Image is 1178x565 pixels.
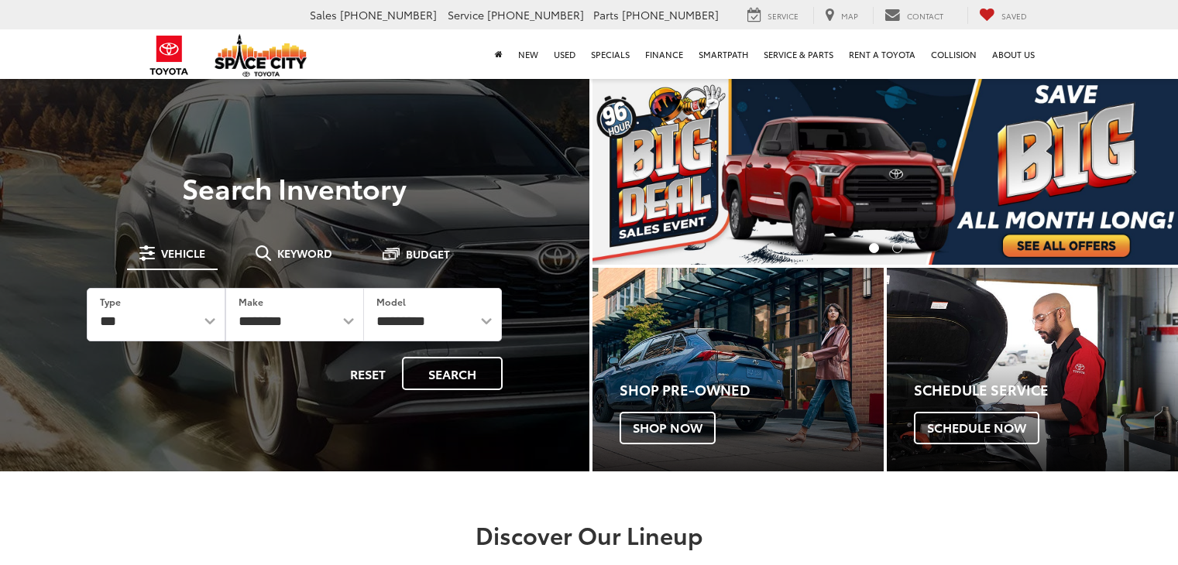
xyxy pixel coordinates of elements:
button: Click to view next picture. [1090,108,1178,234]
span: Schedule Now [914,412,1039,444]
span: [PHONE_NUMBER] [340,7,437,22]
li: Go to slide number 1. [869,243,879,253]
a: New [510,29,546,79]
button: Search [402,357,503,390]
div: Toyota [887,268,1178,471]
a: Home [487,29,510,79]
img: Space City Toyota [215,34,307,77]
label: Make [239,295,263,308]
span: [PHONE_NUMBER] [487,7,584,22]
h3: Search Inventory [65,172,524,203]
button: Click to view previous picture. [592,108,680,234]
a: Map [813,7,870,24]
span: Map [841,10,858,22]
h4: Shop Pre-Owned [620,382,884,398]
span: Budget [406,248,450,259]
span: Contact [907,10,943,22]
span: Service [768,10,798,22]
span: Saved [1001,10,1027,22]
span: Vehicle [161,248,205,259]
a: Specials [583,29,637,79]
span: Service [448,7,484,22]
a: My Saved Vehicles [967,7,1039,24]
a: Rent a Toyota [841,29,923,79]
label: Type [100,295,121,308]
h2: Discover Our Lineup [43,522,1135,547]
a: Schedule Service Schedule Now [887,268,1178,471]
div: Toyota [592,268,884,471]
span: Shop Now [620,412,716,444]
a: Shop Pre-Owned Shop Now [592,268,884,471]
a: SmartPath [691,29,756,79]
a: About Us [984,29,1042,79]
img: Toyota [140,30,198,80]
a: Service [736,7,810,24]
span: Parts [593,7,619,22]
span: [PHONE_NUMBER] [622,7,719,22]
li: Go to slide number 2. [892,243,902,253]
span: Keyword [277,248,332,259]
label: Model [376,295,406,308]
h4: Schedule Service [914,382,1178,398]
a: Service & Parts [756,29,841,79]
a: Used [546,29,583,79]
button: Reset [337,357,399,390]
a: Collision [923,29,984,79]
a: Contact [873,7,955,24]
span: Sales [310,7,337,22]
a: Finance [637,29,691,79]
